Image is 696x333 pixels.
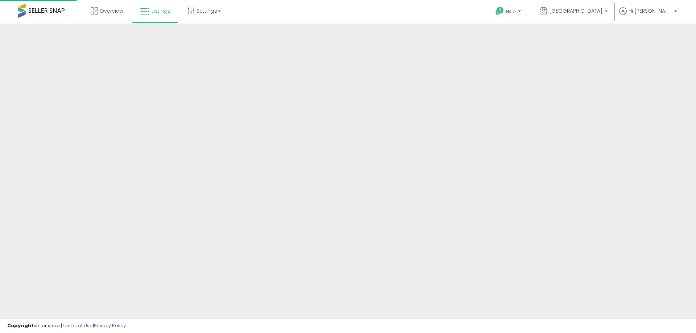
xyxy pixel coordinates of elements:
div: seller snap | | [7,322,126,329]
a: Help [490,1,528,24]
a: Terms of Use [62,322,93,329]
span: Listings [152,7,170,14]
a: Privacy Policy [94,322,126,329]
strong: Copyright [7,322,34,329]
i: Get Help [495,7,504,16]
span: [GEOGRAPHIC_DATA] [549,7,602,14]
span: Help [506,8,516,14]
span: Hi [PERSON_NAME] [629,7,672,14]
a: Hi [PERSON_NAME] [619,7,677,24]
span: Overview [100,7,123,14]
